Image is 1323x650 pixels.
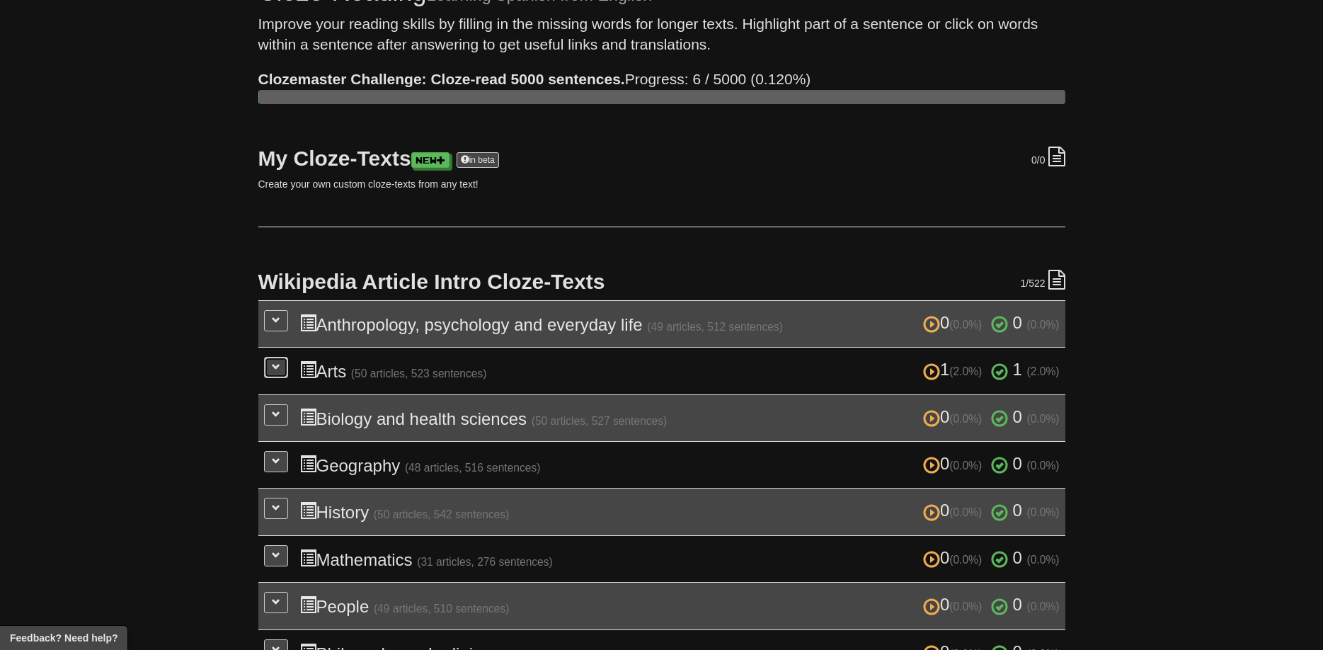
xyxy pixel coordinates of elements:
[923,360,987,379] span: 1
[1013,548,1022,567] span: 0
[1020,278,1026,289] span: 1
[949,506,982,518] small: (0.0%)
[949,554,982,566] small: (0.0%)
[923,407,987,426] span: 0
[923,501,987,520] span: 0
[258,71,625,87] strong: Clozemaster Challenge: Cloze-read 5000 sentences.
[1027,554,1060,566] small: (0.0%)
[299,501,1060,522] h3: History
[1027,319,1060,331] small: (0.0%)
[1027,506,1060,518] small: (0.0%)
[1027,600,1060,612] small: (0.0%)
[1013,454,1022,473] span: 0
[923,454,987,473] span: 0
[1031,147,1065,167] div: /0
[1013,407,1022,426] span: 0
[351,367,487,380] small: (50 articles, 523 sentences)
[405,462,541,474] small: (48 articles, 516 sentences)
[258,270,1065,293] h2: Wikipedia Article Intro Cloze-Texts
[411,152,449,168] a: New
[258,177,1065,191] p: Create your own custom cloze-texts from any text!
[258,147,1065,170] h2: My Cloze-Texts
[299,314,1060,334] h3: Anthropology, psychology and everyday life
[1013,501,1022,520] span: 0
[299,549,1060,569] h3: Mathematics
[647,321,783,333] small: (49 articles, 512 sentences)
[923,595,987,614] span: 0
[1013,313,1022,332] span: 0
[532,415,668,427] small: (50 articles, 527 sentences)
[1027,413,1060,425] small: (0.0%)
[258,13,1065,55] p: Improve your reading skills by filling in the missing words for longer texts. Highlight part of a...
[1020,270,1065,290] div: /522
[923,548,987,567] span: 0
[457,152,499,168] a: in beta
[299,408,1060,428] h3: Biology and health sciences
[949,600,982,612] small: (0.0%)
[10,631,118,645] span: Open feedback widget
[417,556,553,568] small: (31 articles, 276 sentences)
[1027,460,1060,472] small: (0.0%)
[949,319,982,331] small: (0.0%)
[1013,595,1022,614] span: 0
[1031,154,1037,166] span: 0
[949,413,982,425] small: (0.0%)
[923,313,987,332] span: 0
[258,71,811,87] span: Progress: 6 / 5000 (0.120%)
[1013,360,1022,379] span: 1
[949,460,982,472] small: (0.0%)
[374,603,510,615] small: (49 articles, 510 sentences)
[299,595,1060,616] h3: People
[949,365,982,377] small: (2.0%)
[374,508,510,520] small: (50 articles, 542 sentences)
[299,455,1060,475] h3: Geography
[299,360,1060,381] h3: Arts
[1027,365,1060,377] small: (2.0%)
